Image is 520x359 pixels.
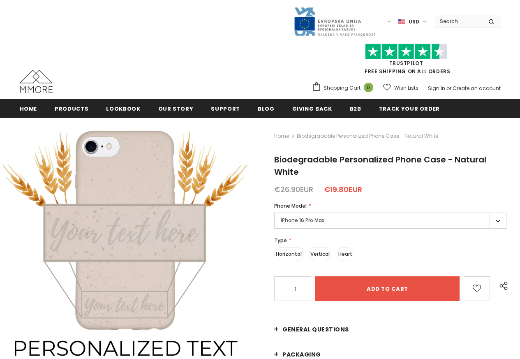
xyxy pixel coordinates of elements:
a: Giving back [292,99,332,118]
span: PACKAGING [282,350,321,359]
span: Shopping Cart [324,84,361,92]
a: Wish Lists [383,81,418,95]
span: FREE SHIPPING ON ALL ORDERS [312,47,501,75]
a: Our Story [158,99,194,118]
span: Biodegradable Personalized Phone Case - Natural White [274,154,486,178]
a: support [211,99,240,118]
a: B2B [350,99,361,118]
label: iPhone 16 Pro Max [274,213,506,229]
span: Home [20,105,37,113]
span: €19.80EUR [324,184,362,195]
a: Home [274,131,289,141]
img: MMORE Cases [20,70,53,93]
span: Products [55,105,88,113]
span: Phone Model [274,202,307,209]
a: Shopping Cart 0 [312,82,377,94]
a: Products [55,99,88,118]
a: Create an account [453,85,501,92]
label: Heart [337,247,354,261]
input: Add to cart [315,276,460,301]
a: Sign In [428,85,445,92]
span: USD [409,18,419,26]
span: Type [274,237,287,244]
span: or [446,85,451,92]
span: General Questions [282,325,349,334]
span: 0 [364,83,373,92]
a: Home [20,99,37,118]
a: General Questions [274,317,506,342]
span: Lookbook [106,105,140,113]
a: Blog [258,99,275,118]
span: Blog [258,105,275,113]
span: B2B [350,105,361,113]
span: Our Story [158,105,194,113]
span: €26.90EUR [274,184,313,195]
a: Trustpilot [389,60,423,67]
img: USD [398,18,405,25]
span: support [211,105,240,113]
a: Javni Razpis [294,18,376,25]
input: Search Site [435,15,482,27]
span: Biodegradable Personalized Phone Case - Natural White [297,131,438,141]
label: Horizontal [274,247,303,261]
span: Giving back [292,105,332,113]
span: Wish Lists [394,84,418,92]
img: Trust Pilot Stars [365,44,447,60]
a: Track your order [379,99,440,118]
span: Track your order [379,105,440,113]
a: Lookbook [106,99,140,118]
img: Javni Razpis [294,7,376,37]
label: Vertical [309,247,331,261]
